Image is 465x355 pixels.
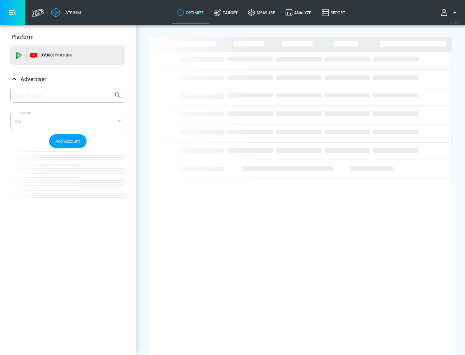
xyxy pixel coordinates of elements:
[51,8,81,17] a: Atrium
[280,1,316,24] a: Analyze
[209,1,243,24] a: Target
[12,33,34,40] p: Platform
[316,1,350,24] a: Report
[10,28,125,46] div: Platform
[40,52,72,59] p: DV360:
[449,21,459,25] span: v 4.25.2
[49,134,87,148] button: Add Account
[10,46,125,65] div: DV360: Youtube
[21,76,46,83] p: Advertiser
[10,88,125,211] div: Advertiser
[13,91,111,99] input: Search by name
[10,148,125,211] nav: list of Advertiser
[55,52,72,58] p: Youtube
[10,113,125,129] div: A-Z
[56,137,80,145] span: Add Account
[172,1,209,24] a: optimize
[10,70,125,88] div: Advertiser
[18,111,32,115] label: Sort By
[243,1,280,24] a: measure
[63,10,81,15] div: Atrium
